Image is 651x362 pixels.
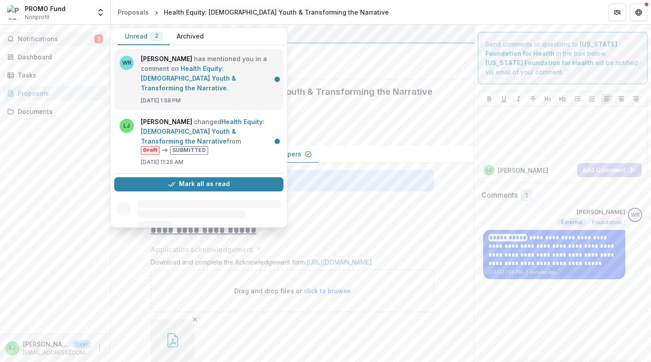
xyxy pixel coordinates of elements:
button: More [94,343,105,354]
div: Wendy Rohrbach [631,212,640,218]
div: Send comments or questions to in the box below. will be notified via email of your comment. [478,32,647,84]
a: Documents [4,104,107,119]
p: [PERSON_NAME] [23,339,69,349]
button: Ordered List [587,93,597,104]
div: Documents [18,107,100,116]
p: [PERSON_NAME] [498,166,548,175]
button: Unread [118,28,170,45]
p: has mentioned you in a comment on . [141,54,278,93]
a: Health Equity: [DEMOGRAPHIC_DATA] Youth & Transforming the Narrative [141,118,264,145]
div: Tasks [18,70,100,80]
button: Align Center [616,93,627,104]
div: Proposals [18,89,100,98]
button: Partners [608,4,626,21]
a: Proposals [114,6,152,19]
p: Drag and drop files or [234,286,351,296]
p: changed from [141,117,278,155]
span: 1 [525,192,528,199]
span: 2 [155,33,159,39]
p: Application acknowledgement [151,244,253,255]
div: [US_STATE] Foundation for Health [118,28,467,39]
span: 2 [94,35,103,43]
div: Lacie Jett [486,168,492,172]
button: Align Left [601,93,612,104]
button: Heading 1 [542,93,553,104]
button: Add Comment [577,163,642,177]
button: Archived [170,28,211,45]
button: Heading 2 [557,93,568,104]
button: Open entity switcher [94,4,107,21]
strong: [US_STATE] Foundation for Health [485,59,593,66]
p: User [73,340,91,348]
div: Lacie Jett [9,345,15,351]
button: Get Help [630,4,647,21]
nav: breadcrumb [114,6,392,19]
p: [PERSON_NAME] [577,208,625,217]
p: [DATE] 1:58 PM • 7 minutes ago [488,269,620,276]
div: Dashboard [18,52,100,62]
button: Strike [528,93,539,104]
button: Remove File [190,314,200,325]
span: click to browse [304,287,351,295]
a: Health Equity: [DEMOGRAPHIC_DATA] Youth & Transforming the Narrative [141,65,236,92]
img: PROMO Fund [7,5,21,19]
p: [EMAIL_ADDRESS][DOMAIN_NAME] [23,349,91,357]
button: Notifications2 [4,32,107,46]
div: Proposals [118,8,149,17]
button: Bullet List [572,93,583,104]
button: Italicize [513,93,524,104]
div: PROMO Fund [25,4,66,13]
div: Health Equity: [DEMOGRAPHIC_DATA] Youth & Transforming the Narrative [164,8,389,17]
div: Download and complete the Acknowledgement form: [151,258,434,269]
h2: Comments [481,191,518,199]
button: Align Right [631,93,641,104]
button: Bold [484,93,495,104]
a: Dashboard [4,50,107,64]
span: Notifications [18,35,94,43]
span: External [561,219,582,226]
span: Nonprofit [25,13,50,21]
span: Foundation [592,219,621,226]
button: Mark all as read [114,177,283,191]
a: [URL][DOMAIN_NAME] [306,258,372,266]
a: Tasks [4,68,107,82]
button: Underline [499,93,509,104]
a: Proposals [4,86,107,101]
